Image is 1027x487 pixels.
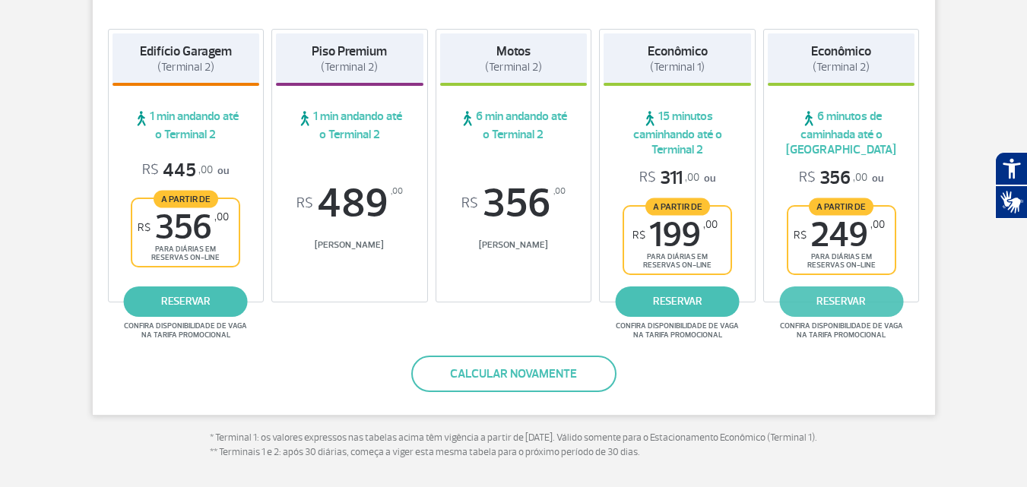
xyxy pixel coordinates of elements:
span: 15 minutos caminhando até o Terminal 2 [604,109,751,157]
span: 6 min andando até o Terminal 2 [440,109,588,142]
sup: R$ [296,195,313,212]
sup: ,00 [703,218,718,231]
button: Calcular novamente [411,356,617,392]
button: Abrir recursos assistivos. [995,152,1027,185]
p: ou [142,159,229,182]
span: Confira disponibilidade de vaga na tarifa promocional [122,321,249,340]
span: [PERSON_NAME] [276,239,423,251]
span: para diárias em reservas on-line [637,252,718,270]
span: 6 minutos de caminhada até o [GEOGRAPHIC_DATA] [768,109,915,157]
div: Plugin de acessibilidade da Hand Talk. [995,152,1027,219]
strong: Edifício Garagem [140,43,232,59]
p: ou [799,166,883,190]
strong: Econômico [648,43,708,59]
span: 249 [794,218,885,252]
span: 356 [138,210,229,245]
a: reservar [616,286,740,317]
strong: Piso Premium [312,43,387,59]
span: [PERSON_NAME] [440,239,588,251]
span: (Terminal 2) [813,60,870,74]
sup: ,00 [553,183,566,200]
span: 1 min andando até o Terminal 2 [276,109,423,142]
a: reservar [779,286,903,317]
span: 199 [632,218,718,252]
span: para diárias em reservas on-line [801,252,882,270]
sup: ,00 [870,218,885,231]
span: (Terminal 1) [650,60,705,74]
span: 445 [142,159,213,182]
span: 489 [276,183,423,224]
strong: Motos [496,43,531,59]
sup: R$ [138,221,151,234]
span: (Terminal 2) [485,60,542,74]
span: A partir de [154,190,218,207]
p: * Terminal 1: os valores expressos nas tabelas acima têm vigência a partir de [DATE]. Válido some... [210,431,818,460]
span: 356 [440,183,588,224]
span: 1 min andando até o Terminal 2 [113,109,260,142]
sup: R$ [461,195,478,212]
span: (Terminal 2) [321,60,378,74]
sup: R$ [632,229,645,242]
span: 311 [639,166,699,190]
span: Confira disponibilidade de vaga na tarifa promocional [778,321,905,340]
sup: ,00 [391,183,403,200]
span: A partir de [645,198,710,215]
p: ou [639,166,715,190]
span: 356 [799,166,867,190]
span: (Terminal 2) [157,60,214,74]
button: Abrir tradutor de língua de sinais. [995,185,1027,219]
a: reservar [124,286,248,317]
sup: ,00 [214,210,229,223]
span: Confira disponibilidade de vaga na tarifa promocional [613,321,741,340]
span: para diárias em reservas on-line [145,245,226,262]
span: A partir de [809,198,873,215]
strong: Econômico [811,43,871,59]
sup: R$ [794,229,807,242]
